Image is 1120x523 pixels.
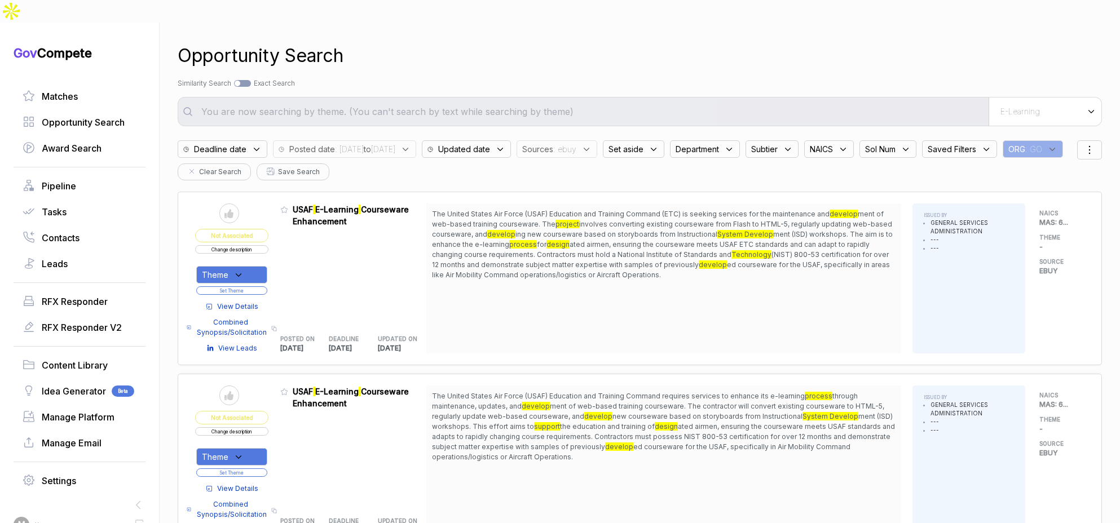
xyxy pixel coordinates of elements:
span: Award Search [42,141,102,155]
span: Opportunity Search [42,116,125,129]
span: E-Learning [315,205,359,214]
h5: SOURCE [1039,258,1084,266]
span: : GO [1025,143,1042,155]
span: the education and training of [560,422,655,431]
span: Content Library [42,358,108,372]
mark: develop [605,442,633,451]
mark: develop [699,260,727,269]
mark: project [555,220,579,228]
mark: design [546,240,570,249]
span: The United States Air Force (USAF) Education and Training Command (ETC) is seeking services for t... [432,210,830,218]
a: Award Search [23,141,136,155]
span: Manage Platform [42,410,114,424]
p: [DATE] [378,343,427,353]
span: Not Associated [195,411,268,424]
a: Idea GeneratorBeta [23,384,136,398]
span: Matches [42,90,78,103]
button: Change description [195,427,268,436]
span: Manage Email [42,436,102,450]
button: Change description [195,245,268,254]
a: Combined Synopsis/Solicitation [187,317,268,338]
h5: DEADLINE [329,335,360,343]
span: : ebuy [553,143,576,155]
span: USAF [293,387,313,396]
span: Exact Search [254,79,295,87]
button: Save Search [257,163,329,180]
span: Pipeline [42,179,76,193]
mark: process [805,392,832,400]
a: Content Library [23,358,136,372]
span: Theme [202,269,228,281]
span: The United States Air Force (USAF) Education and Training Command requires services to enhance it... [432,392,805,400]
a: RFX Responder [23,295,136,308]
p: - [1039,242,1084,252]
h5: ISSUED BY [924,212,1014,219]
span: E-Learning [1000,107,1040,117]
span: Saved Filters [928,143,976,155]
h5: POSTED ON [280,335,311,343]
p: [DATE] [329,343,378,353]
p: - [1039,424,1084,434]
b: to [364,144,371,154]
span: Courseware [361,205,409,214]
span: Beta [112,385,134,397]
span: Not Associated [195,229,268,242]
a: Tasks [23,205,136,219]
a: Leads [23,257,136,271]
a: Manage Platform [23,410,136,424]
span: MAS: 6 ... [1039,218,1068,227]
span: Department [676,143,719,155]
span: USAF [293,205,313,214]
mark: develop [522,402,550,410]
mark: develop [830,210,858,218]
span: E-Learning [315,387,359,396]
p: [DATE] [280,343,329,353]
span: Contacts [42,231,80,245]
span: Sources [522,143,553,155]
span: Idea Generator [42,384,106,398]
a: Manage Email [23,436,136,450]
span: ORG [1008,143,1025,155]
a: Opportunity Search [23,116,136,129]
span: Updated date [438,143,490,155]
span: View Details [217,484,258,494]
span: Courseware [361,387,409,396]
span: Leads [42,257,68,271]
span: Tasks [42,205,67,219]
span: Sol Num [865,143,896,155]
span: View Details [217,302,258,312]
span: involves converting existing courseware from Flash to HTML-5, regularly updating web-based course... [432,220,892,238]
span: Save Search [278,167,320,177]
span: Enhancement [293,216,347,226]
h5: UPDATED ON [378,335,409,343]
mark: design [655,422,678,431]
a: Matches [23,90,136,103]
span: Subtier [751,143,778,155]
span: MAS: 6 ... [1039,400,1068,409]
a: Combined Synopsis/Solicitation [187,499,268,520]
mark: support [534,422,560,431]
span: Combined Synopsis/Solicitation [196,317,268,338]
span: RFX Responder V2 [42,321,122,334]
li: --- [931,418,1014,426]
li: --- [931,426,1014,435]
mark: develop [487,230,515,238]
span: for [537,240,546,249]
span: View Leads [218,343,257,353]
span: ated airmen, ensuring the courseware meets USAF ETC standards and can adapt to rapidly changing c... [432,240,870,259]
a: Settings [23,474,136,487]
span: RFX Responder [42,295,108,308]
span: Deadline date [194,143,246,155]
span: Similarity Search [178,79,231,87]
li: GENERAL SERVICES ADMINISTRATION [931,401,1014,418]
span: : [DATE] [DATE] [335,143,395,155]
span: ated airmen, ensuring the courseware meets USAF standards and adapts to rapidly changing course r... [432,422,895,451]
mark: System Develop [717,230,773,238]
span: Gov [14,46,37,60]
span: Enhancement [293,398,347,408]
h5: THEME [1039,415,1084,424]
li: --- [931,244,1014,252]
button: Clear Search [178,163,251,180]
h5: ISSUED BY [924,394,1014,401]
mark: develop [584,412,612,420]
